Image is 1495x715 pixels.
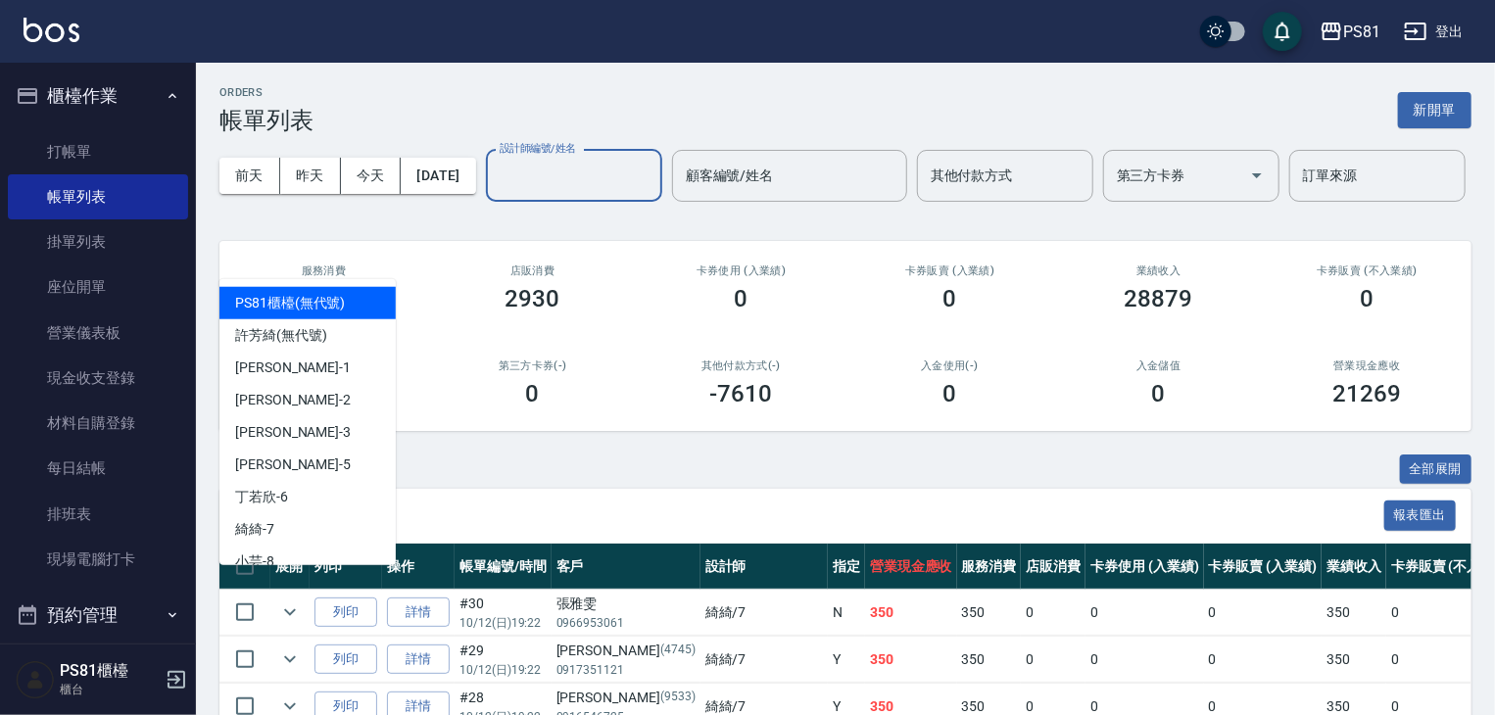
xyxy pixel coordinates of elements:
[1021,637,1085,683] td: 0
[660,359,822,372] h2: 其他付款方式(-)
[235,454,351,475] span: [PERSON_NAME] -5
[1125,285,1193,312] h3: 28879
[455,590,552,636] td: #30
[16,660,55,699] img: Person
[1286,264,1448,277] h2: 卡券販賣 (不入業績)
[1085,637,1204,683] td: 0
[459,614,547,632] p: 10/12 (日) 19:22
[865,637,957,683] td: 350
[1400,454,1472,485] button: 全部展開
[700,590,828,636] td: 綺綺 /7
[506,285,560,312] h3: 2930
[219,107,313,134] h3: 帳單列表
[387,597,450,628] a: 詳情
[828,637,865,683] td: Y
[235,390,351,410] span: [PERSON_NAME] -2
[660,641,696,661] p: (4745)
[8,446,188,491] a: 每日結帳
[270,544,310,590] th: 展開
[275,597,305,627] button: expand row
[700,544,828,590] th: 設計師
[1361,285,1374,312] h3: 0
[8,356,188,401] a: 現金收支登錄
[314,597,377,628] button: 列印
[1343,20,1380,44] div: PS81
[1322,637,1386,683] td: 350
[235,487,288,507] span: 丁若欣 -6
[865,544,957,590] th: 營業現金應收
[943,380,957,407] h3: 0
[235,551,274,572] span: 小芸 -8
[8,129,188,174] a: 打帳單
[957,637,1022,683] td: 350
[1384,500,1457,531] button: 報表匯出
[552,544,700,590] th: 客戶
[865,590,957,636] td: 350
[660,264,822,277] h2: 卡券使用 (入業績)
[1312,12,1388,52] button: PS81
[943,285,957,312] h3: 0
[60,661,160,681] h5: PS81櫃檯
[243,506,1384,526] span: 訂單列表
[243,264,405,277] h3: 服務消費
[452,359,613,372] h2: 第三方卡券(-)
[710,380,773,407] h3: -7610
[869,359,1031,372] h2: 入金使用(-)
[310,544,382,590] th: 列印
[556,594,696,614] div: 張雅雯
[1021,544,1085,590] th: 店販消費
[235,357,351,378] span: [PERSON_NAME] -1
[8,174,188,219] a: 帳單列表
[8,264,188,310] a: 座位開單
[556,614,696,632] p: 0966953061
[828,590,865,636] td: N
[459,661,547,679] p: 10/12 (日) 19:22
[1078,359,1239,372] h2: 入金儲值
[8,590,188,641] button: 預約管理
[1021,590,1085,636] td: 0
[455,637,552,683] td: #29
[235,293,345,313] span: PS81櫃檯 (無代號)
[382,544,455,590] th: 操作
[219,158,280,194] button: 前天
[735,285,748,312] h3: 0
[1398,100,1471,119] a: 新開單
[1322,544,1386,590] th: 業績收入
[1286,359,1448,372] h2: 營業現金應收
[957,544,1022,590] th: 服務消費
[219,86,313,99] h2: ORDERS
[1204,544,1323,590] th: 卡券販賣 (入業績)
[235,422,351,443] span: [PERSON_NAME] -3
[1398,92,1471,128] button: 新開單
[660,688,696,708] p: (9533)
[8,219,188,264] a: 掛單列表
[314,644,377,675] button: 列印
[1241,160,1273,191] button: Open
[869,264,1031,277] h2: 卡券販賣 (入業績)
[1384,505,1457,524] a: 報表匯出
[1152,380,1166,407] h3: 0
[526,380,540,407] h3: 0
[8,71,188,121] button: 櫃檯作業
[235,519,274,540] span: 綺綺 -7
[957,590,1022,636] td: 350
[8,401,188,446] a: 材料自購登錄
[455,544,552,590] th: 帳單編號/時間
[401,158,475,194] button: [DATE]
[1204,590,1323,636] td: 0
[556,641,696,661] div: [PERSON_NAME]
[1085,544,1204,590] th: 卡券使用 (入業績)
[1204,637,1323,683] td: 0
[341,158,402,194] button: 今天
[235,325,327,346] span: 許芳綺 (無代號)
[828,544,865,590] th: 指定
[452,264,613,277] h2: 店販消費
[700,637,828,683] td: 綺綺 /7
[387,644,450,675] a: 詳情
[1333,380,1402,407] h3: 21269
[500,141,576,156] label: 設計師編號/姓名
[275,644,305,674] button: expand row
[556,661,696,679] p: 0917351121
[8,641,188,691] button: 報表及分析
[1263,12,1302,51] button: save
